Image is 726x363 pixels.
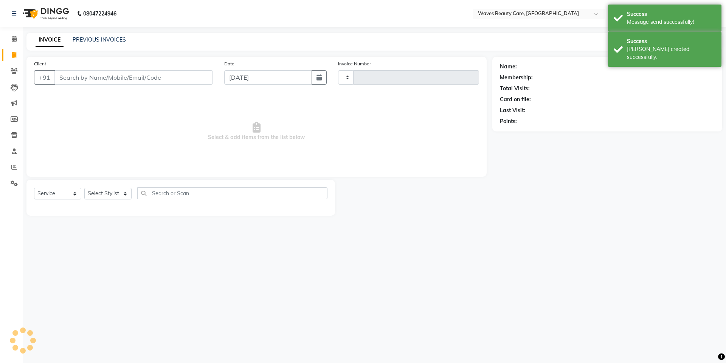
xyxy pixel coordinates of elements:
[36,33,64,47] a: INVOICE
[34,70,55,85] button: +91
[500,96,531,103] div: Card on file:
[338,60,371,67] label: Invoice Number
[500,74,533,82] div: Membership:
[500,107,525,114] div: Last Visit:
[500,63,517,71] div: Name:
[224,60,234,67] label: Date
[19,3,71,24] img: logo
[500,117,517,125] div: Points:
[34,94,479,169] span: Select & add items from the list below
[54,70,213,85] input: Search by Name/Mobile/Email/Code
[34,60,46,67] label: Client
[627,45,716,61] div: Bill created successfully.
[83,3,116,24] b: 08047224946
[627,37,716,45] div: Success
[73,36,126,43] a: PREVIOUS INVOICES
[627,10,716,18] div: Success
[137,187,327,199] input: Search or Scan
[500,85,530,93] div: Total Visits:
[627,18,716,26] div: Message send successfully!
